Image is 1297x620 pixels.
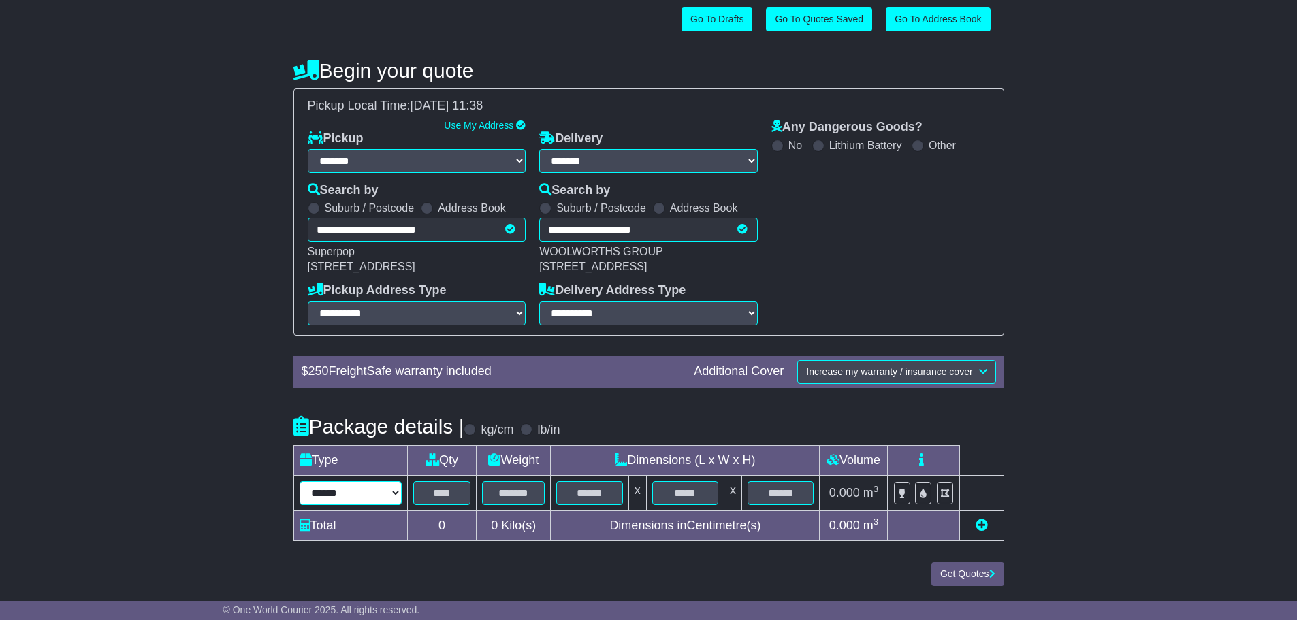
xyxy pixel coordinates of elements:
span: [DATE] 11:38 [411,99,483,112]
label: Suburb / Postcode [325,201,415,214]
label: Pickup Address Type [308,283,447,298]
td: 0 [407,510,477,540]
span: [STREET_ADDRESS] [308,261,415,272]
td: Weight [477,445,551,475]
label: Suburb / Postcode [556,201,646,214]
label: Delivery [539,131,603,146]
label: Search by [539,183,610,198]
h4: Package details | [293,415,464,438]
td: Volume [820,445,888,475]
td: Total [293,510,407,540]
td: x [724,475,742,510]
span: Superpop [308,246,355,257]
div: $ FreightSafe warranty included [295,364,688,379]
label: Other [929,139,956,152]
label: Delivery Address Type [539,283,686,298]
a: Go To Address Book [886,7,990,31]
a: Use My Address [444,120,513,131]
label: Search by [308,183,379,198]
label: No [788,139,802,152]
span: m [863,486,879,500]
label: kg/cm [481,423,513,438]
span: © One World Courier 2025. All rights reserved. [223,604,420,615]
div: Pickup Local Time: [301,99,997,114]
span: 0.000 [829,486,860,500]
label: lb/in [537,423,560,438]
td: Kilo(s) [477,510,551,540]
sup: 3 [874,517,879,527]
span: 0.000 [829,519,860,532]
td: x [628,475,646,510]
sup: 3 [874,484,879,494]
button: Get Quotes [931,562,1004,586]
div: Additional Cover [687,364,790,379]
button: Increase my warranty / insurance cover [797,360,995,384]
span: WOOLWORTHS GROUP [539,246,663,257]
span: m [863,519,879,532]
label: Address Book [670,201,738,214]
label: Lithium Battery [829,139,902,152]
td: Type [293,445,407,475]
h4: Begin your quote [293,59,1004,82]
span: [STREET_ADDRESS] [539,261,647,272]
label: Pickup [308,131,364,146]
label: Any Dangerous Goods? [771,120,923,135]
td: Dimensions in Centimetre(s) [551,510,820,540]
a: Add new item [976,519,988,532]
a: Go To Quotes Saved [766,7,872,31]
td: Qty [407,445,477,475]
label: Address Book [438,201,506,214]
span: Increase my warranty / insurance cover [806,366,972,377]
td: Dimensions (L x W x H) [551,445,820,475]
a: Go To Drafts [682,7,752,31]
span: 250 [308,364,329,378]
span: 0 [491,519,498,532]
